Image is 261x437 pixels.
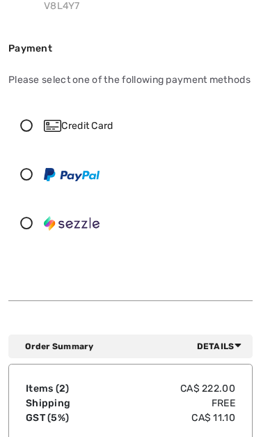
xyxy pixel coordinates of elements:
td: GST (5%) [26,411,101,425]
div: Order Summary [25,340,247,353]
td: Shipping [26,396,101,411]
img: PayPal [44,168,100,181]
div: Credit Card [44,118,243,133]
span: 2 [59,383,65,394]
td: Free [101,396,235,411]
td: CA$ 11.10 [101,411,235,425]
img: Credit Card [44,120,61,132]
img: Sezzle [44,216,100,230]
span: Details [197,340,247,353]
div: Please select one of the following payment methods [8,61,253,98]
td: CA$ 222.00 [101,381,235,396]
td: Items ( ) [26,381,101,396]
div: Payment [8,41,253,56]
